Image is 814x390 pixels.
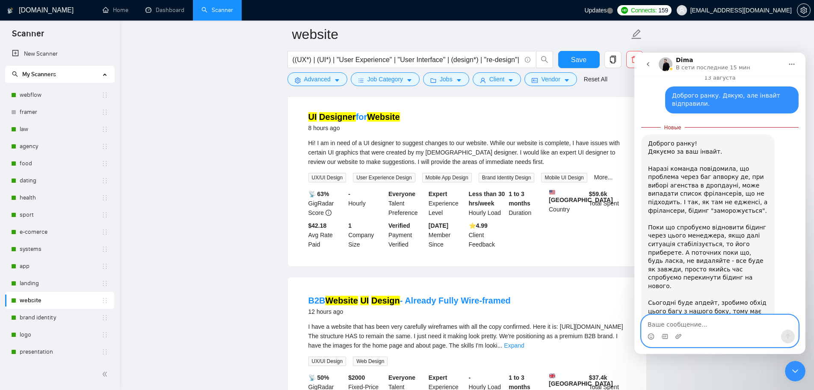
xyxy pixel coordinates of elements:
b: 📡 50% [308,374,329,381]
span: user [480,77,486,83]
li: webflow [5,86,114,104]
button: Save [558,51,600,68]
span: holder [101,194,108,201]
li: framer [5,104,114,121]
img: logo [7,4,13,18]
span: Brand Identity Design [479,173,535,182]
span: holder [101,246,108,253]
input: Scanner name... [292,24,629,45]
b: [GEOGRAPHIC_DATA] [549,189,613,203]
span: Jobs [440,74,453,84]
span: info-circle [525,57,530,63]
a: website [20,292,101,309]
li: health [5,189,114,206]
div: Hourly Load [467,189,507,217]
button: copy [604,51,622,68]
a: Expand [504,342,524,349]
b: ⭐️ 4.99 [469,222,488,229]
img: 🇬🇧 [549,373,555,379]
span: My Scanners [22,71,56,78]
span: caret-down [334,77,340,83]
button: Средство выбора GIF-файла [27,280,34,287]
span: caret-down [406,77,412,83]
b: Verified [388,222,410,229]
span: Job Category [367,74,403,84]
span: holder [101,263,108,270]
a: searchScanner [201,6,233,14]
li: New Scanner [5,45,114,63]
button: userClientcaret-down [473,72,521,86]
a: Reset All [584,74,607,84]
span: holder [101,109,108,116]
button: Средство выбора эмодзи [13,280,20,287]
a: dashboardDashboard [145,6,184,14]
li: law [5,121,114,138]
button: search [536,51,553,68]
span: ... [497,342,503,349]
li: website [5,292,114,309]
b: - [469,374,471,381]
div: Company Size [346,221,387,249]
iframe: Intercom live chat [634,53,805,354]
span: Save [571,54,586,65]
span: bars [358,77,364,83]
span: Vendor [541,74,560,84]
div: GigRadar Score [307,189,347,217]
span: UX/UI Design [308,173,346,182]
a: app [20,258,101,275]
span: holder [101,280,108,287]
span: setting [295,77,301,83]
a: New Scanner [12,45,107,63]
textarea: Ваше сообщение... [7,262,164,277]
span: caret-down [564,77,570,83]
input: Search Freelance Jobs... [293,54,521,65]
li: brand identity [5,309,114,326]
div: Total Spent [587,189,628,217]
span: Mobile App Design [422,173,472,182]
span: 159 [658,6,668,15]
a: webflow [20,86,101,104]
b: $ 37.4k [589,374,607,381]
img: 🇺🇸 [549,189,555,195]
b: $42.18 [308,222,327,229]
li: systems [5,241,114,258]
span: Advanced [304,74,331,84]
span: My Scanners [12,71,56,78]
span: double-left [102,370,110,378]
b: 📡 63% [308,191,329,197]
b: $ 59.6k [589,191,607,197]
div: 8 hours ago [308,123,400,133]
span: search [536,56,553,63]
a: health [20,189,101,206]
li: sport [5,206,114,223]
span: idcard [532,77,538,83]
mark: Designer [319,112,356,122]
button: setting [797,3,811,17]
span: caret-down [456,77,462,83]
mark: Design [371,296,400,305]
span: holder [101,297,108,304]
a: food [20,155,101,172]
mark: UI [360,296,369,305]
div: Avg Rate Paid [307,221,347,249]
a: brand identity [20,309,101,326]
div: Hi! I am in need of a UI designer to suggest changes to our website. While our website is complet... [308,138,626,167]
a: agency [20,138,101,155]
a: logo [20,326,101,343]
a: More... [594,174,613,181]
span: holder [101,314,108,321]
a: B2BWebsite UI Design- Already Fully Wire-framed [308,296,511,305]
span: copy [605,56,621,63]
span: holder [101,126,108,133]
button: settingAdvancedcaret-down [287,72,347,86]
div: I have a website that has been very carefully wireframes with all the copy confirmed. Here it is:... [308,322,626,350]
div: Доброго ранку!Дякуємо за ваш інвайт.​Наразі команда повідомила, що проблема через баг апворку де,... [7,82,140,293]
b: - [348,191,350,197]
a: setting [797,7,811,14]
